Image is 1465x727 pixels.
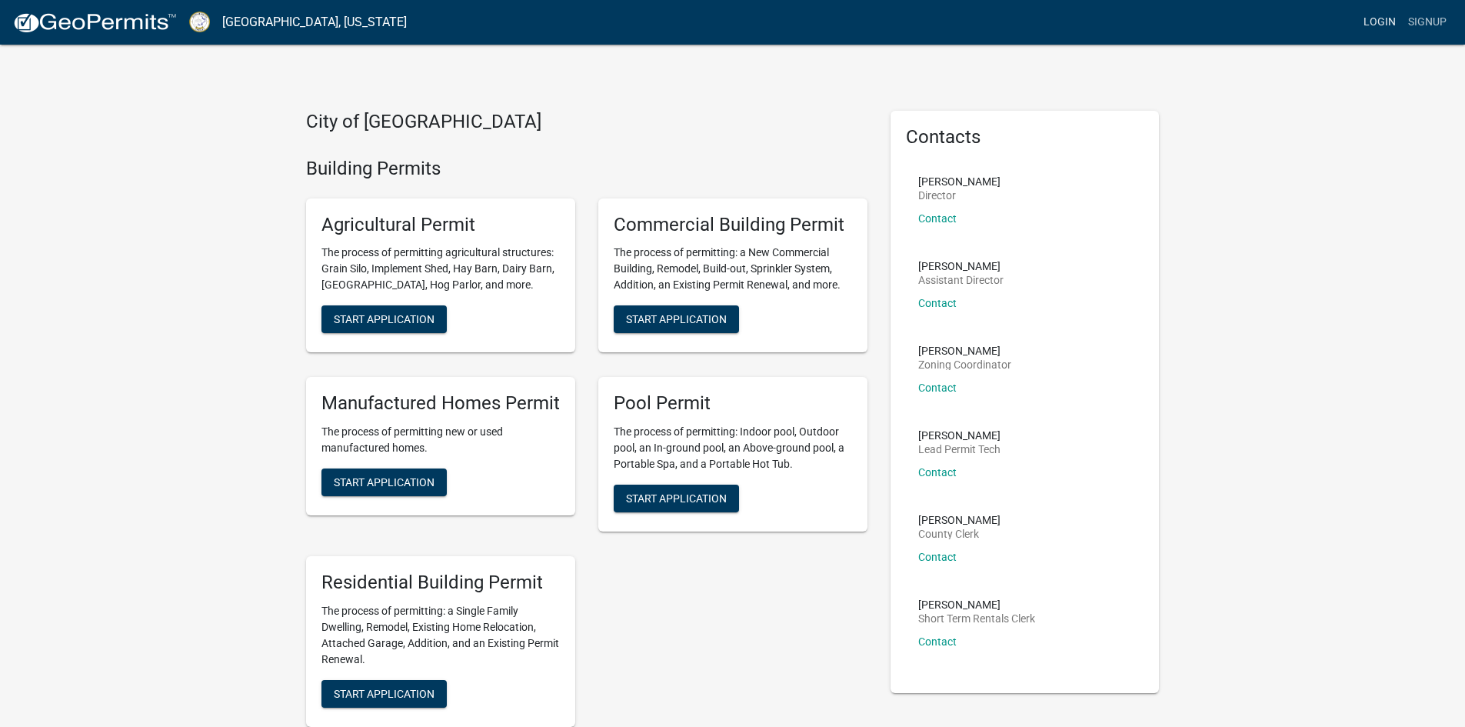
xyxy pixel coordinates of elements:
[321,392,560,415] h5: Manufactured Homes Permit
[918,212,957,225] a: Contact
[918,430,1001,441] p: [PERSON_NAME]
[306,158,867,180] h4: Building Permits
[918,261,1004,272] p: [PERSON_NAME]
[918,190,1001,201] p: Director
[918,444,1001,455] p: Lead Permit Tech
[614,245,852,293] p: The process of permitting: a New Commercial Building, Remodel, Build-out, Sprinkler System, Addit...
[614,214,852,236] h5: Commercial Building Permit
[321,214,560,236] h5: Agricultural Permit
[614,424,852,472] p: The process of permitting: Indoor pool, Outdoor pool, an In-ground pool, an Above-ground pool, a ...
[334,476,435,489] span: Start Application
[918,515,1001,525] p: [PERSON_NAME]
[321,603,560,668] p: The process of permitting: a Single Family Dwelling, Remodel, Existing Home Relocation, Attached ...
[918,176,1001,187] p: [PERSON_NAME]
[906,126,1144,148] h5: Contacts
[321,305,447,333] button: Start Application
[321,469,447,496] button: Start Application
[918,382,957,394] a: Contact
[321,680,447,708] button: Start Application
[918,635,957,648] a: Contact
[222,9,407,35] a: [GEOGRAPHIC_DATA], [US_STATE]
[918,275,1004,285] p: Assistant Director
[334,313,435,325] span: Start Application
[321,572,560,594] h5: Residential Building Permit
[306,111,867,133] h4: City of [GEOGRAPHIC_DATA]
[321,245,560,293] p: The process of permitting agricultural structures: Grain Silo, Implement Shed, Hay Barn, Dairy Ba...
[918,529,1001,539] p: County Clerk
[918,613,1035,624] p: Short Term Rentals Clerk
[918,297,957,309] a: Contact
[614,485,739,512] button: Start Application
[1357,8,1402,37] a: Login
[918,359,1011,370] p: Zoning Coordinator
[918,466,957,479] a: Contact
[626,492,727,505] span: Start Application
[334,687,435,699] span: Start Application
[321,424,560,456] p: The process of permitting new or used manufactured homes.
[614,392,852,415] h5: Pool Permit
[626,313,727,325] span: Start Application
[918,345,1011,356] p: [PERSON_NAME]
[1402,8,1453,37] a: Signup
[614,305,739,333] button: Start Application
[918,599,1035,610] p: [PERSON_NAME]
[189,12,210,32] img: Putnam County, Georgia
[918,551,957,563] a: Contact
